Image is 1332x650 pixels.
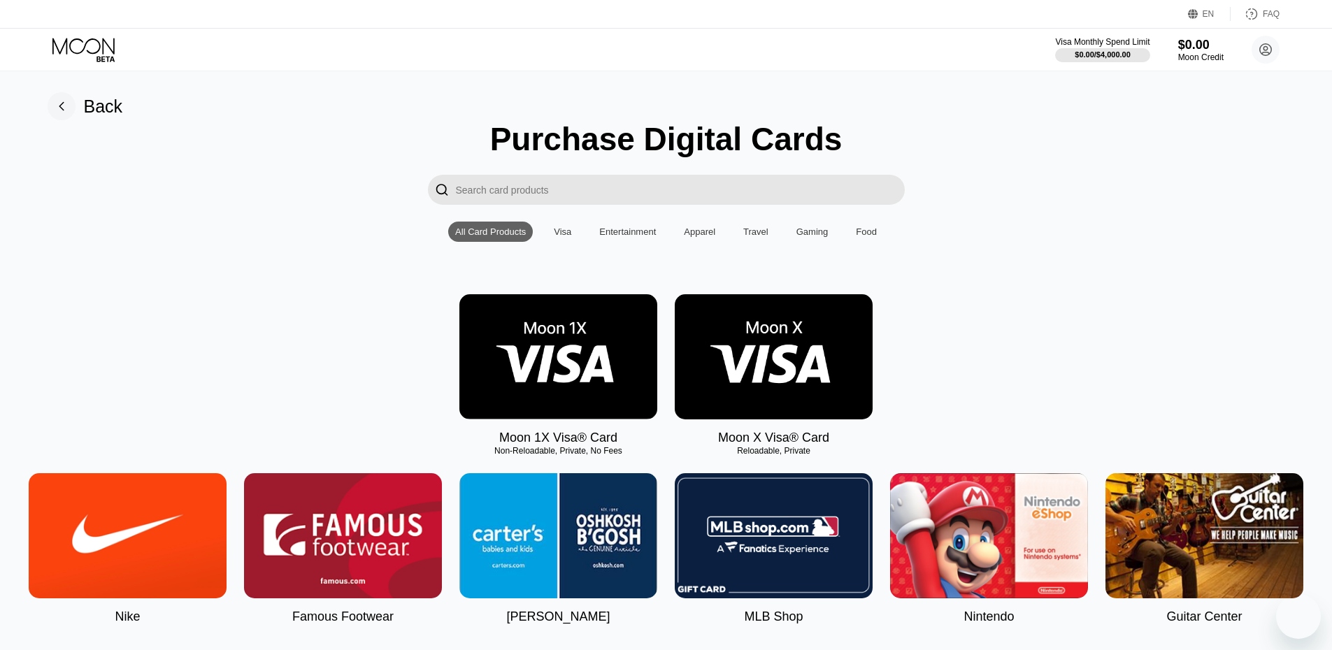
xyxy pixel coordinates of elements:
[1188,7,1231,21] div: EN
[849,222,884,242] div: Food
[675,446,873,456] div: Reloadable, Private
[743,226,768,237] div: Travel
[499,431,617,445] div: Moon 1X Visa® Card
[736,222,775,242] div: Travel
[744,609,803,624] div: MLB Shop
[1231,7,1280,21] div: FAQ
[455,226,526,237] div: All Card Products
[964,609,1014,624] div: Nintendo
[459,446,657,456] div: Non-Reloadable, Private, No Fees
[547,222,578,242] div: Visa
[84,96,123,117] div: Back
[428,175,456,205] div: 
[1178,52,1224,62] div: Moon Credit
[1055,37,1150,47] div: Visa Monthly Spend Limit
[718,431,829,445] div: Moon X Visa® Card
[684,226,715,237] div: Apparel
[435,182,449,198] div: 
[1263,9,1280,19] div: FAQ
[1276,594,1321,639] iframe: Кнопка запуска окна обмена сообщениями
[554,226,571,237] div: Visa
[292,609,394,624] div: Famous Footwear
[48,92,123,120] div: Back
[1178,38,1224,62] div: $0.00Moon Credit
[1178,38,1224,52] div: $0.00
[796,226,829,237] div: Gaming
[448,222,533,242] div: All Card Products
[1075,50,1131,59] div: $0.00 / $4,000.00
[592,222,663,242] div: Entertainment
[490,120,843,158] div: Purchase Digital Cards
[115,609,140,624] div: Nike
[506,609,610,624] div: [PERSON_NAME]
[599,226,656,237] div: Entertainment
[1055,37,1150,62] div: Visa Monthly Spend Limit$0.00/$4,000.00
[856,226,877,237] div: Food
[1166,609,1242,624] div: Guitar Center
[677,222,722,242] div: Apparel
[456,175,905,205] input: Search card products
[789,222,836,242] div: Gaming
[1203,9,1215,19] div: EN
